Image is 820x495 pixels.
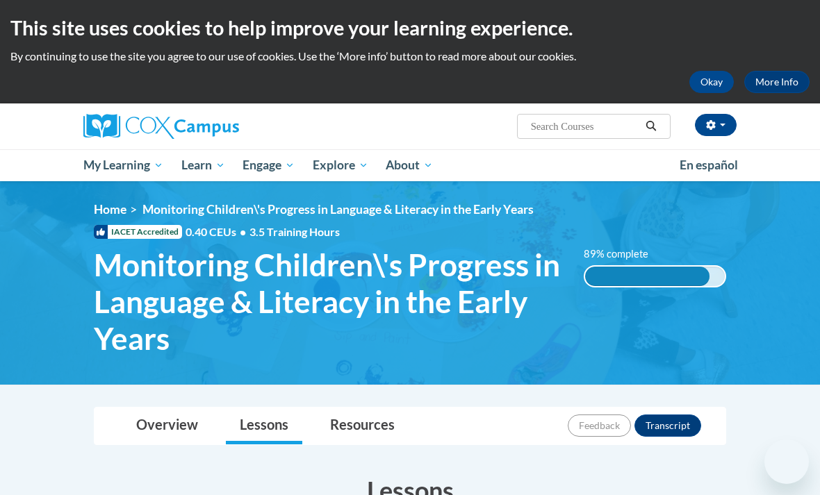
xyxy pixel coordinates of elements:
[226,408,302,444] a: Lessons
[249,225,340,238] span: 3.5 Training Hours
[94,246,563,356] span: Monitoring Children\'s Progress in Language & Literacy in the Early Years
[243,157,295,174] span: Engage
[634,414,701,437] button: Transcript
[744,71,810,93] a: More Info
[181,157,225,174] span: Learn
[689,71,734,93] button: Okay
[671,151,747,180] a: En español
[313,157,368,174] span: Explore
[83,114,287,139] a: Cox Campus
[304,149,377,181] a: Explore
[172,149,234,181] a: Learn
[94,202,126,217] a: Home
[142,202,534,217] span: Monitoring Children\'s Progress in Language & Literacy in the Early Years
[377,149,443,181] a: About
[584,246,664,262] label: 89% complete
[94,225,182,239] span: IACET Accredited
[83,114,239,139] img: Cox Campus
[530,118,641,135] input: Search Courses
[316,408,409,444] a: Resources
[641,118,662,135] button: Search
[122,408,212,444] a: Overview
[386,157,433,174] span: About
[233,149,304,181] a: Engage
[73,149,747,181] div: Main menu
[10,49,810,64] p: By continuing to use the site you agree to our use of cookies. Use the ‘More info’ button to read...
[695,114,737,136] button: Account Settings
[680,158,738,172] span: En español
[186,224,249,240] span: 0.40 CEUs
[568,414,631,437] button: Feedback
[74,149,172,181] a: My Learning
[585,267,710,286] div: 89% complete
[240,225,246,238] span: •
[764,439,809,484] iframe: Button to launch messaging window
[10,14,810,42] h2: This site uses cookies to help improve your learning experience.
[83,157,163,174] span: My Learning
